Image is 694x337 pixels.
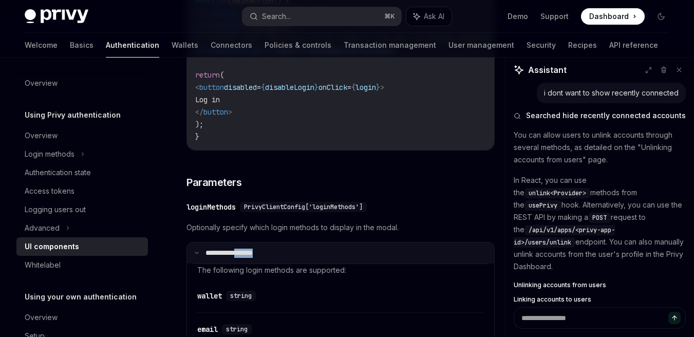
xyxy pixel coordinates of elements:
span: </ [195,107,203,117]
button: Search...⌘K [242,7,402,26]
h5: Using your own authentication [25,291,137,303]
span: Log in [195,95,220,104]
span: { [261,83,265,92]
span: > [228,107,232,117]
a: Whitelabel [16,256,148,274]
span: = [347,83,351,92]
a: Basics [70,33,93,58]
span: unlink<Provider> [529,189,586,197]
span: Unlinking accounts from users [514,281,606,289]
div: wallet [197,291,222,301]
span: return [195,70,220,80]
div: Whitelabel [25,259,61,271]
span: } [314,83,318,92]
span: Dashboard [589,11,629,22]
div: Overview [25,77,58,89]
div: Advanced [25,222,60,234]
a: User management [448,33,514,58]
a: API reference [609,33,658,58]
a: Overview [16,308,148,327]
a: Unlinking accounts from users [514,281,686,289]
span: string [226,325,248,333]
span: usePrivy [529,201,557,210]
a: Linking accounts to users [514,295,686,304]
a: Overview [16,126,148,145]
p: You can allow users to unlink accounts through several methods, as detailed on the "Unlinking acc... [514,129,686,166]
span: disabled [224,83,257,92]
a: Access tokens [16,182,148,200]
span: Optionally specify which login methods to display in the modal. [186,221,495,234]
a: Security [527,33,556,58]
span: POST [592,214,607,222]
div: Login methods [25,148,74,160]
a: Policies & controls [265,33,331,58]
a: Dashboard [581,8,645,25]
h5: Using Privy authentication [25,109,121,121]
div: Overview [25,129,58,142]
span: button [203,107,228,117]
button: Send message [668,312,681,324]
span: = [257,83,261,92]
div: Authentication state [25,166,91,179]
span: < [195,83,199,92]
span: { [351,83,355,92]
span: The following login methods are supported: [197,266,346,274]
div: Search... [262,10,291,23]
p: In React, you can use the methods from the hook. Alternatively, you can use the REST API by makin... [514,174,686,273]
a: Welcome [25,33,58,58]
a: Support [540,11,569,22]
span: Searched hide recently connected accounts [526,110,686,121]
a: Overview [16,74,148,92]
a: Authentication [106,33,159,58]
span: Assistant [528,64,567,76]
span: /api/v1/apps/<privy-app-id>/users/unlink [514,226,615,247]
a: Recipes [568,33,597,58]
span: ); [195,120,203,129]
a: Wallets [172,33,198,58]
div: i dont want to show recently connected [544,88,679,98]
a: Demo [508,11,528,22]
div: Overview [25,311,58,324]
span: Linking accounts to users [514,295,591,304]
span: Ask AI [424,11,444,22]
img: dark logo [25,9,88,24]
a: Authentication state [16,163,148,182]
span: PrivyClientConfig['loginMethods'] [244,203,363,211]
button: Toggle dark mode [653,8,669,25]
span: > [380,83,384,92]
span: ( [220,70,224,80]
span: onClick [318,83,347,92]
div: UI components [25,240,79,253]
button: Ask AI [406,7,452,26]
span: login [355,83,376,92]
span: ⌘ K [384,12,395,21]
div: Logging users out [25,203,86,216]
a: Logging users out [16,200,148,219]
div: loginMethods [186,202,236,212]
a: Connectors [211,33,252,58]
span: } [376,83,380,92]
span: string [230,292,252,300]
a: Transaction management [344,33,436,58]
span: } [195,132,199,141]
span: disableLogin [265,83,314,92]
button: Searched hide recently connected accounts [514,110,686,121]
div: email [197,324,218,334]
span: Parameters [186,175,241,190]
div: Access tokens [25,185,74,197]
span: button [199,83,224,92]
a: UI components [16,237,148,256]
